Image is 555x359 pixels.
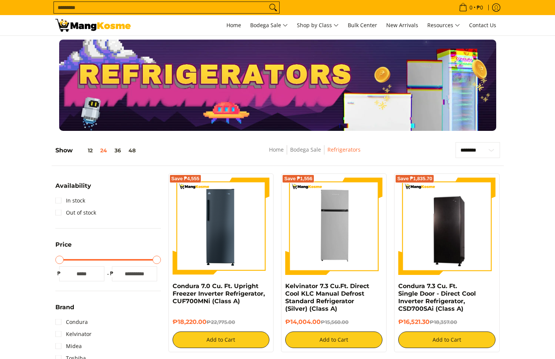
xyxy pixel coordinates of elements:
[250,21,288,30] span: Bodega Sale
[285,318,382,326] h6: ₱14,004.00
[398,318,495,326] h6: ₱16,521.30
[111,147,125,153] button: 36
[297,21,339,30] span: Shop by Class
[285,282,369,312] a: Kelvinator 7.3 Cu.Ft. Direct Cool KLC Manual Defrost Standard Refrigerator (Silver) (Class A)
[173,331,270,348] button: Add to Cart
[125,147,139,153] button: 48
[293,15,342,35] a: Shop by Class
[327,146,361,153] a: Refrigerators
[96,147,111,153] button: 24
[469,21,496,29] span: Contact Us
[424,15,464,35] a: Resources
[430,319,457,325] del: ₱18,357.00
[321,319,349,325] del: ₱15,560.00
[398,179,495,274] img: Condura 7.3 Cu. Ft. Single Door - Direct Cool Inverter Refrigerator, CSD700SAi (Class A)
[475,5,484,10] span: ₱0
[138,15,500,35] nav: Main Menu
[398,331,495,348] button: Add to Cart
[55,304,74,316] summary: Open
[398,282,476,312] a: Condura 7.3 Cu. Ft. Single Door - Direct Cool Inverter Refrigerator, CSD700SAi (Class A)
[55,19,131,32] img: Bodega Sale Refrigerator l Mang Kosme: Home Appliances Warehouse Sale
[246,15,292,35] a: Bodega Sale
[284,176,312,181] span: Save ₱1,556
[55,147,139,154] h5: Show
[55,195,85,207] a: In stock
[206,319,235,325] del: ₱22,775.00
[173,282,265,305] a: Condura 7.0 Cu. Ft. Upright Freezer Inverter Refrigerator, CUF700MNi (Class A)
[173,178,270,275] img: Condura 7.0 Cu. Ft. Upright Freezer Inverter Refrigerator, CUF700MNi (Class A)
[55,340,82,352] a: Midea
[55,207,96,219] a: Out of stock
[55,242,72,248] span: Price
[226,21,241,29] span: Home
[55,183,91,195] summary: Open
[468,5,474,10] span: 0
[386,21,418,29] span: New Arrivals
[55,242,72,253] summary: Open
[171,176,200,181] span: Save ₱4,555
[214,145,416,162] nav: Breadcrumbs
[457,3,485,12] span: •
[55,183,91,189] span: Availability
[267,2,279,13] button: Search
[397,176,432,181] span: Save ₱1,835.70
[465,15,500,35] a: Contact Us
[344,15,381,35] a: Bulk Center
[73,147,96,153] button: 12
[223,15,245,35] a: Home
[285,331,382,348] button: Add to Cart
[382,15,422,35] a: New Arrivals
[285,178,382,275] img: Kelvinator 7.3 Cu.Ft. Direct Cool KLC Manual Defrost Standard Refrigerator (Silver) (Class A)
[290,146,321,153] a: Bodega Sale
[427,21,460,30] span: Resources
[173,318,270,326] h6: ₱18,220.00
[55,270,63,277] span: ₱
[269,146,284,153] a: Home
[55,316,88,328] a: Condura
[108,270,116,277] span: ₱
[55,304,74,310] span: Brand
[55,328,92,340] a: Kelvinator
[348,21,377,29] span: Bulk Center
